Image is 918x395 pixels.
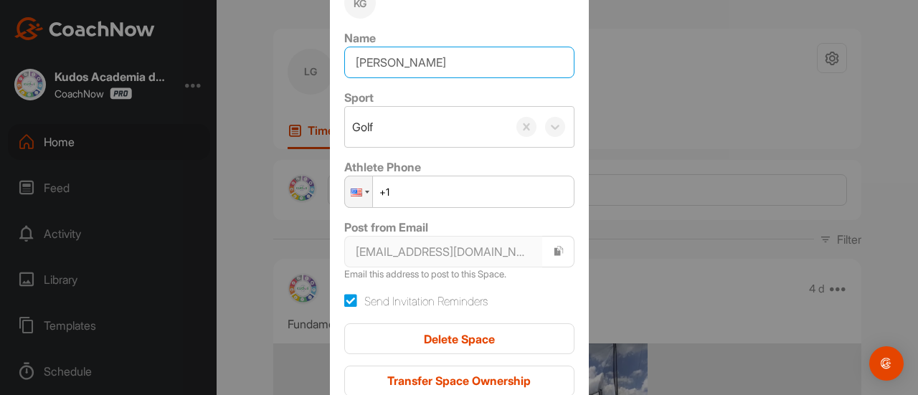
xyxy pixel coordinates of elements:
label: Athlete Phone [344,160,421,174]
label: Name [344,31,376,45]
label: Send Invitation Reminders [344,292,488,310]
div: Open Intercom Messenger [869,346,904,381]
p: Email this address to post to this Space. [344,267,574,282]
label: Sport [344,90,374,105]
div: Golf [352,118,373,135]
label: Post from Email [344,220,428,234]
button: Delete Space [344,323,574,354]
div: United States: + 1 [345,176,372,207]
span: Delete Space [424,332,495,346]
span: Transfer Space Ownership [387,373,531,388]
input: 1 (702) 123-4567 [344,176,574,208]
